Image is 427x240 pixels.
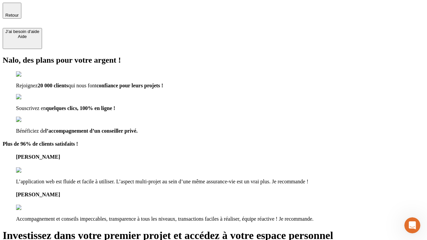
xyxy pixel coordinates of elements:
span: qui nous font [68,83,96,88]
span: Souscrivez en [16,105,46,111]
p: Accompagnement et conseils impeccables, transparence à tous les niveaux, transactions faciles à r... [16,216,424,222]
span: confiance pour leurs projets ! [96,83,163,88]
h4: [PERSON_NAME] [16,154,424,160]
div: J’ai besoin d'aide [5,29,39,34]
iframe: Intercom live chat [404,217,420,233]
h4: [PERSON_NAME] [16,192,424,198]
img: checkmark [16,117,45,123]
span: quelques clics, 100% en ligne ! [46,105,115,111]
h4: Plus de 96% de clients satisfaits ! [3,141,424,147]
div: Aide [5,34,39,39]
button: J’ai besoin d'aideAide [3,28,42,49]
img: reviews stars [16,205,49,211]
img: checkmark [16,94,45,100]
p: L’application web est fluide et facile à utiliser. L’aspect multi-projet au sein d’une même assur... [16,179,424,185]
img: reviews stars [16,167,49,173]
h2: Nalo, des plans pour votre argent ! [3,56,424,65]
span: l’accompagnement d’un conseiller privé. [45,128,138,134]
img: checkmark [16,71,45,77]
button: Retour [3,3,21,19]
span: 20 000 clients [38,83,68,88]
span: Retour [5,13,19,18]
span: Rejoignez [16,83,38,88]
span: Bénéficiez de [16,128,45,134]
